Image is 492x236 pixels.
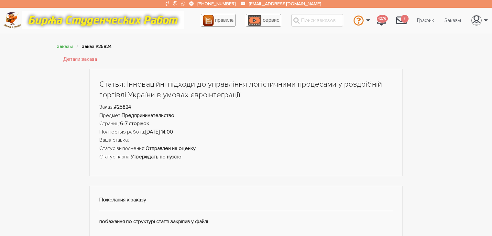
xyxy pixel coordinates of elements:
[145,129,173,135] strong: [DATE] 14:00
[263,17,279,23] span: сервис
[377,15,388,23] span: 4276
[372,12,391,29] a: 4276
[198,1,235,6] a: [PHONE_NUMBER]
[391,12,412,29] a: 7
[249,1,321,6] a: [EMAIL_ADDRESS][DOMAIN_NAME]
[120,120,149,127] strong: 6-7 сторінок
[22,11,184,29] img: motto-12e01f5a76059d5f6a28199ef077b1f78e012cfde436ab5cf1d4517935686d32.gif
[99,112,393,120] li: Предмет:
[63,55,97,64] a: Детали заказа
[99,153,393,161] li: Статус плана:
[99,79,393,101] h1: Статья: Інноваційні підходи до управління логістичними процесами у роздрібній торгівлі України в ...
[99,197,146,203] strong: Пожелания к заказу
[201,14,235,27] a: правила
[203,15,214,26] img: agreement_icon-feca34a61ba7f3d1581b08bc946b2ec1ccb426f67415f344566775c155b7f62c.png
[99,103,393,112] li: Заказ:
[99,136,393,145] li: Ваша ставка:
[4,12,21,28] img: logo-c4363faeb99b52c628a42810ed6dfb4293a56d4e4775eb116515dfe7f33672af.png
[146,145,196,152] strong: Отправлен на оценку
[99,128,393,136] li: Полностью работа:
[412,14,439,27] a: График
[99,120,393,128] li: Страниц:
[99,145,393,153] li: Статус выполнения:
[246,14,281,27] a: сервис
[114,104,131,110] strong: #25824
[131,154,181,160] strong: Утверждать не нужно
[82,43,112,50] li: Заказ #25824
[248,15,261,26] img: play_icon-49f7f135c9dc9a03216cfdbccbe1e3994649169d890fb554cedf0eac35a01ba8.png
[439,14,466,27] a: Заказы
[291,14,343,27] input: Поиск заказов
[57,44,73,49] a: Заказы
[215,17,234,23] span: правила
[401,15,409,23] span: 7
[122,112,174,119] strong: Предпринимательство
